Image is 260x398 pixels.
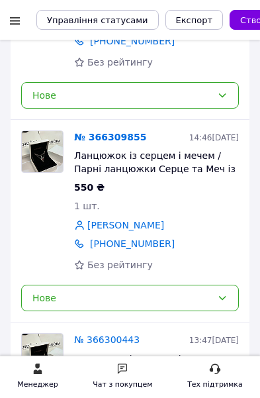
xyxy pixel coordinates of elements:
[93,378,152,391] div: Чат з покупцем
[189,133,239,142] span: 14:46[DATE]
[32,88,212,103] div: Нове
[36,10,159,30] button: Управління статусами
[74,132,146,142] a: № 366309855
[90,238,175,249] a: [PHONE_NUMBER]
[74,201,100,211] span: 1 шт.
[74,150,238,201] span: Ланцюжок із серцем і мечем / Парні ланцюжки Серце та Меч із неіржавкої сталі / [GEOGRAPHIC_DATA] ...
[22,131,63,172] img: Фото товару
[176,15,213,25] span: Експорт
[87,219,164,232] a: [PERSON_NAME]
[90,36,175,46] a: [PHONE_NUMBER]
[187,378,243,391] div: Тех підтримка
[87,57,153,68] span: Без рейтингу
[17,378,58,391] div: Менеджер
[21,333,64,375] a: Фото товару
[87,260,153,270] span: Без рейтингу
[32,291,212,305] div: Нове
[47,15,148,25] span: Управління статусами
[189,336,239,345] span: 13:47[DATE]
[22,334,63,375] img: Фото товару
[74,334,140,345] a: № 366300443
[165,10,224,30] button: Експорт
[21,130,64,173] a: Фото товару
[74,182,105,193] span: 550 ₴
